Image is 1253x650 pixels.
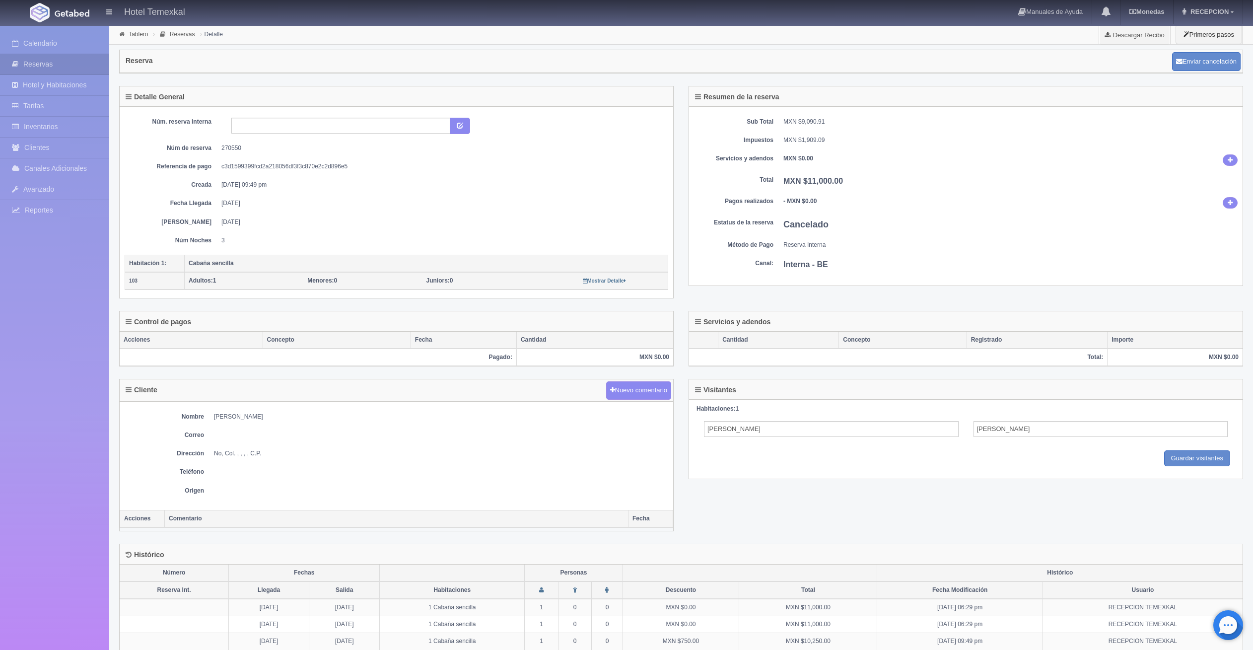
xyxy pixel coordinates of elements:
dd: No, Col. , , , , C.P. [214,449,668,458]
dt: Creada [132,181,211,189]
strong: Juniors: [426,277,450,284]
td: 0 [592,633,623,650]
dt: Método de Pago [694,241,773,249]
div: 1 [696,405,1235,413]
td: [DATE] [229,616,309,633]
td: MXN $750.00 [623,633,739,650]
td: 1 [525,633,558,650]
button: Primeros pasos [1176,25,1242,44]
a: Descargar Recibo [1099,25,1170,45]
strong: Menores: [307,277,334,284]
th: Total [739,581,877,599]
td: RECEPCION TEMEXKAL [1043,599,1243,616]
th: Número [120,565,229,581]
td: MXN $11,000.00 [739,616,877,633]
button: Enviar cancelación [1172,52,1241,71]
h4: Detalle General [126,93,185,101]
dt: Referencia de pago [132,162,211,171]
th: Pagado: [120,349,516,366]
dt: [PERSON_NAME] [132,218,211,226]
input: Nombre del Adulto [704,421,959,437]
dd: 270550 [221,144,661,152]
dt: Fecha Llegada [132,199,211,208]
li: Detalle [198,29,225,39]
th: MXN $0.00 [516,349,673,366]
td: 0 [558,616,592,633]
th: Importe [1108,332,1243,349]
th: Salida [309,581,380,599]
td: RECEPCION TEMEXKAL [1043,633,1243,650]
dd: c3d1599399fcd2a218056df3f3c870e2c2d896e5 [221,162,661,171]
dt: Servicios y adendos [694,154,773,163]
h4: Servicios y adendos [695,318,770,326]
a: Mostrar Detalle [583,277,626,284]
td: 1 Cabaña sencilla [380,599,525,616]
b: MXN $0.00 [783,155,813,162]
dt: Núm Noches [132,236,211,245]
td: 0 [592,616,623,633]
th: Llegada [229,581,309,599]
th: Fechas [229,565,380,581]
th: Concepto [839,332,967,349]
dd: MXN $1,909.09 [783,136,1238,144]
h4: Resumen de la reserva [695,93,779,101]
b: MXN $11,000.00 [783,177,843,185]
dt: Sub Total [694,118,773,126]
dt: Total [694,176,773,184]
td: 1 Cabaña sencilla [380,616,525,633]
th: Fecha Modificación [877,581,1043,599]
dd: Reserva Interna [783,241,1238,249]
h4: Cliente [126,386,157,394]
b: Cancelado [783,219,829,229]
h4: Hotel Temexkal [124,5,185,17]
span: 0 [307,277,337,284]
th: Registrado [967,332,1108,349]
td: 1 [525,616,558,633]
td: MXN $0.00 [623,616,739,633]
h4: Histórico [126,551,164,559]
input: Apellidos del Adulto [974,421,1228,437]
span: 0 [426,277,453,284]
td: MXN $0.00 [623,599,739,616]
b: Monedas [1129,8,1164,15]
dt: Canal: [694,259,773,268]
h4: Visitantes [695,386,736,394]
small: Mostrar Detalle [583,278,626,284]
a: Tablero [129,31,148,38]
td: [DATE] [229,633,309,650]
th: Total: [689,349,1108,366]
td: RECEPCION TEMEXKAL [1043,616,1243,633]
th: Cantidad [516,332,673,349]
dd: [DATE] [221,218,661,226]
input: Guardar visitantes [1164,450,1231,467]
dt: Núm. reserva interna [132,118,211,126]
small: 103 [129,278,138,284]
td: [DATE] [309,633,380,650]
th: Habitaciones [380,581,525,599]
a: Reservas [170,31,195,38]
b: Interna - BE [783,260,828,269]
dt: Teléfono [125,468,204,476]
th: Usuario [1043,581,1243,599]
h4: Control de pagos [126,318,191,326]
dt: Correo [125,431,204,439]
td: 1 [525,599,558,616]
th: Concepto [263,332,411,349]
th: Fecha [628,510,673,527]
button: Nuevo comentario [606,381,672,400]
th: Acciones [120,332,263,349]
dd: [DATE] [221,199,661,208]
h4: Reserva [126,57,153,65]
strong: Habitaciones: [696,405,736,412]
td: 0 [558,633,592,650]
th: Fecha [411,332,516,349]
img: Getabed [30,3,50,22]
th: Personas [525,565,623,581]
td: [DATE] [309,599,380,616]
dd: 3 [221,236,661,245]
span: 1 [189,277,216,284]
td: [DATE] 06:29 pm [877,599,1043,616]
td: 0 [592,599,623,616]
dd: [DATE] 09:49 pm [221,181,661,189]
dt: Pagos realizados [694,197,773,206]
